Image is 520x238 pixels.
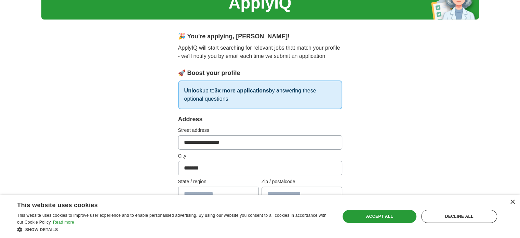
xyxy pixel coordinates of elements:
[178,178,259,185] label: State / region
[421,210,497,223] div: Decline all
[178,115,342,124] div: Address
[53,220,74,225] a: Read more, opens a new window
[178,32,342,41] div: 🎉 You're applying , [PERSON_NAME] !
[262,178,342,185] label: Zip / postalcode
[17,226,331,233] div: Show details
[178,127,342,134] label: Street address
[214,88,269,93] strong: 3x more applications
[178,152,342,160] label: City
[25,227,58,232] span: Show details
[178,80,342,109] p: up to by answering these optional questions
[178,44,342,60] p: ApplyIQ will start searching for relevant jobs that match your profile - we'll notify you by emai...
[17,213,326,225] span: This website uses cookies to improve user experience and to enable personalised advertising. By u...
[343,210,416,223] div: Accept all
[178,68,342,78] div: 🚀 Boost your profile
[184,88,202,93] strong: Unlock
[17,199,314,209] div: This website uses cookies
[510,200,515,205] div: Close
